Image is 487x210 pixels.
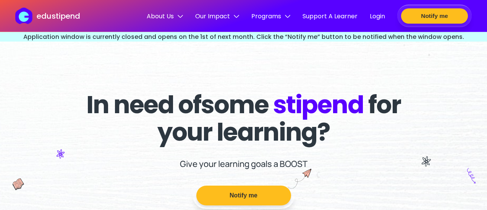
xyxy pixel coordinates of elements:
[303,11,358,22] a: Support A Learner
[196,186,291,205] button: Notify me
[57,149,65,159] img: icon
[74,91,413,146] h1: In need of some for your learning?
[251,11,290,21] span: Programs
[303,11,358,21] span: Support A Learner
[370,11,385,22] a: Login
[195,11,239,21] span: Our Impact
[273,88,364,122] span: stipend
[147,11,183,21] span: About Us
[370,11,385,21] span: Login
[288,169,311,189] img: boost icon
[234,14,239,19] img: down
[13,178,24,190] img: icon
[37,10,80,22] p: edustipend
[401,8,468,24] button: Notify me
[178,14,183,19] img: down
[285,14,290,19] img: down
[422,156,431,167] img: icon
[467,168,476,183] img: icon
[15,8,36,24] img: edustipend logo
[180,158,307,170] p: Give your learning goals a BOOST
[15,8,80,24] a: edustipend logoedustipend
